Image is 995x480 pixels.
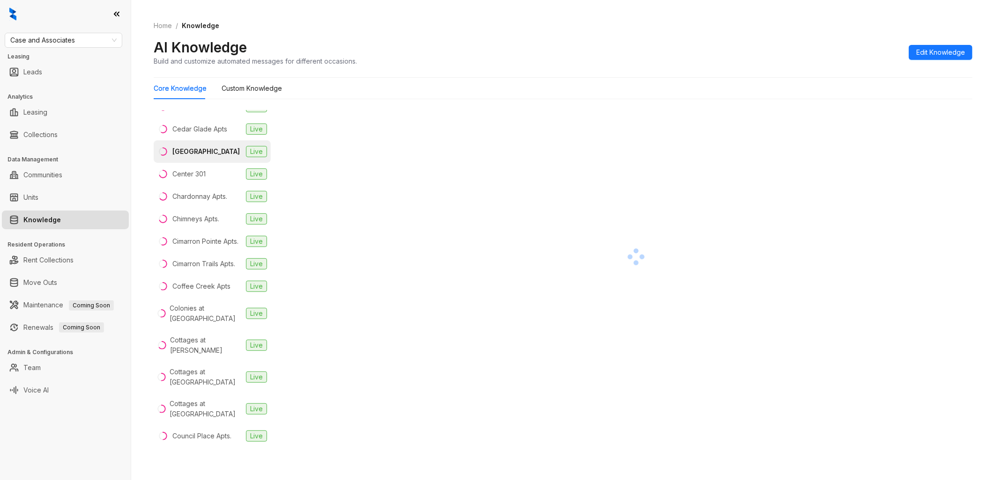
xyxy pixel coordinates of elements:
h3: Resident Operations [7,240,131,249]
li: Collections [2,125,129,144]
span: Live [246,236,267,247]
span: Coming Soon [59,322,104,333]
li: Communities [2,166,129,184]
a: Rent Collections [23,251,74,269]
a: Communities [23,166,62,184]
div: Custom Knowledge [222,83,282,94]
a: Leads [23,63,42,81]
span: Live [246,308,267,319]
li: / [176,21,178,31]
div: Cottages at [GEOGRAPHIC_DATA] [170,367,242,387]
a: Knowledge [23,211,61,229]
div: Center 301 [172,169,206,179]
span: Live [246,258,267,269]
div: Cottages at [PERSON_NAME] [170,335,242,356]
span: Live [246,403,267,415]
span: Live [246,168,267,180]
a: Move Outs [23,273,57,292]
div: Build and customize automated messages for different occasions. [154,56,357,66]
li: Team [2,358,129,377]
span: Live [246,191,267,202]
span: Live [246,430,267,442]
button: Edit Knowledge [909,45,973,60]
h2: AI Knowledge [154,38,247,56]
a: Units [23,188,38,207]
h3: Analytics [7,93,131,101]
li: Units [2,188,129,207]
div: Council Place Apts. [172,431,231,441]
span: Live [246,146,267,157]
div: Coffee Creek Apts [172,281,230,291]
div: Cimarron Pointe Apts. [172,236,238,247]
span: Live [246,124,267,135]
span: Live [246,281,267,292]
span: Live [246,340,267,351]
li: Leads [2,63,129,81]
div: Cimarron Trails Apts. [172,259,235,269]
a: Leasing [23,103,47,122]
li: Renewals [2,318,129,337]
a: Home [152,21,174,31]
span: Edit Knowledge [916,47,965,58]
li: Move Outs [2,273,129,292]
li: Maintenance [2,296,129,314]
li: Rent Collections [2,251,129,269]
span: Case and Associates [10,33,117,47]
div: Colonies at [GEOGRAPHIC_DATA] [170,303,242,324]
span: Coming Soon [69,300,114,311]
a: Team [23,358,41,377]
h3: Leasing [7,52,131,61]
img: logo [9,7,16,21]
li: Knowledge [2,211,129,229]
a: RenewalsComing Soon [23,318,104,337]
li: Leasing [2,103,129,122]
div: [GEOGRAPHIC_DATA] [172,146,240,157]
span: Live [246,371,267,383]
div: Chimneys Apts. [172,214,219,224]
div: Cottages at [GEOGRAPHIC_DATA] [170,399,242,419]
div: Chardonnay Apts. [172,191,227,202]
a: Collections [23,125,58,144]
div: Core Knowledge [154,83,207,94]
span: Live [246,213,267,225]
span: Knowledge [182,22,219,29]
li: Voice AI [2,381,129,400]
h3: Admin & Configurations [7,348,131,356]
div: Cedar Glade Apts [172,124,227,134]
a: Voice AI [23,381,49,400]
h3: Data Management [7,155,131,164]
